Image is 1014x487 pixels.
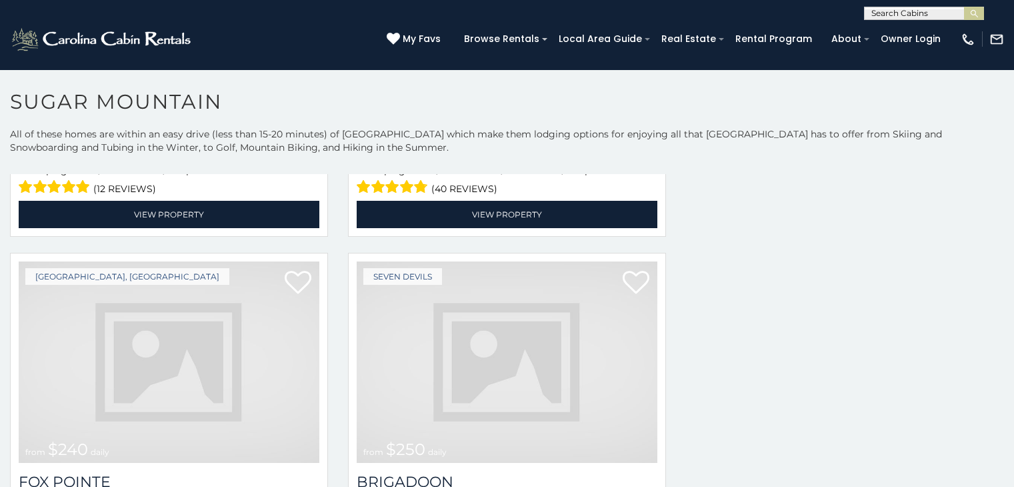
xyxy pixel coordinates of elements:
img: mail-regular-white.png [989,32,1004,47]
a: Real Estate [655,29,723,49]
a: Add to favorites [623,270,649,298]
span: from [363,447,383,457]
a: Owner Login [874,29,947,49]
span: daily [428,447,447,457]
span: (40 reviews) [431,180,497,197]
a: from $240 daily [19,262,319,463]
a: Local Area Guide [552,29,649,49]
a: My Favs [387,32,444,47]
span: (12 reviews) [93,180,156,197]
img: dummy-image.jpg [19,262,319,463]
span: My Favs [403,32,441,46]
div: Sleeping Areas / Bathrooms / Sleeps: [357,163,657,197]
img: White-1-2.png [10,26,195,53]
span: daily [91,447,109,457]
a: [GEOGRAPHIC_DATA], [GEOGRAPHIC_DATA] [25,268,229,285]
a: Add to favorites [285,270,311,298]
span: from [25,447,45,457]
span: $240 [48,440,88,459]
a: Seven Devils [363,268,442,285]
img: dummy-image.jpg [357,262,657,463]
a: Rental Program [729,29,819,49]
a: View Property [19,201,319,228]
span: $250 [386,440,425,459]
a: Browse Rentals [457,29,546,49]
div: Sleeping Areas / Bathrooms / Sleeps: [19,163,319,197]
a: About [825,29,868,49]
a: View Property [357,201,657,228]
a: from $250 daily [357,262,657,463]
img: phone-regular-white.png [961,32,975,47]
